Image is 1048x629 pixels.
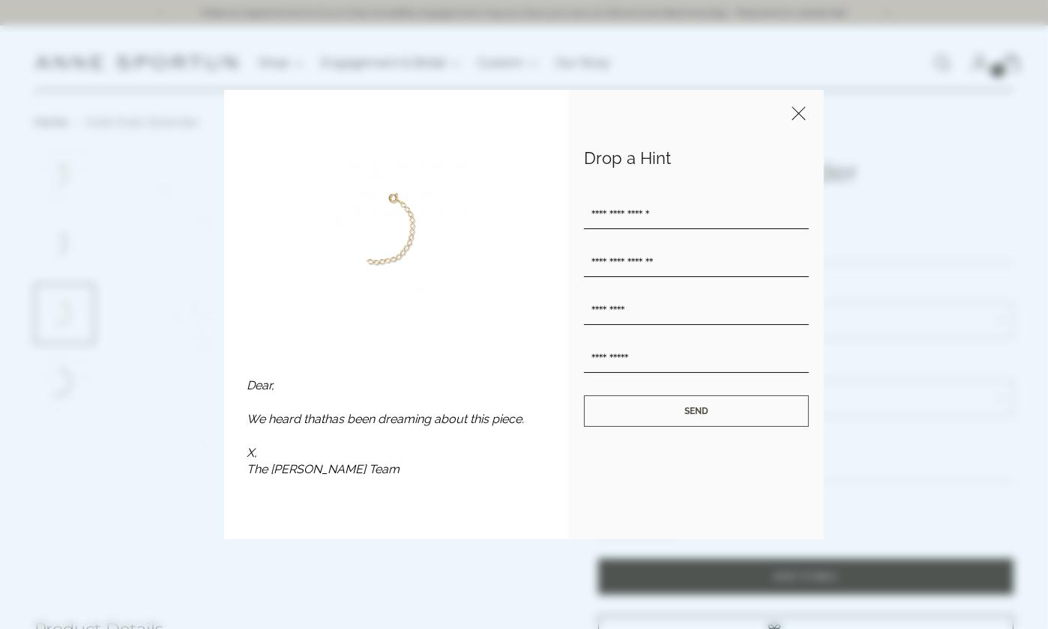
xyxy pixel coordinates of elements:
[247,446,257,460] em: X,
[584,395,809,427] a: SEND
[684,406,708,416] span: SEND
[301,135,492,325] img: Product Image
[584,150,816,166] h1: Drop a Hint
[247,462,400,476] em: The [PERSON_NAME] Team
[247,378,274,392] em: Dear ,
[247,412,524,426] em: We heard that has been dreaming about this piece.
